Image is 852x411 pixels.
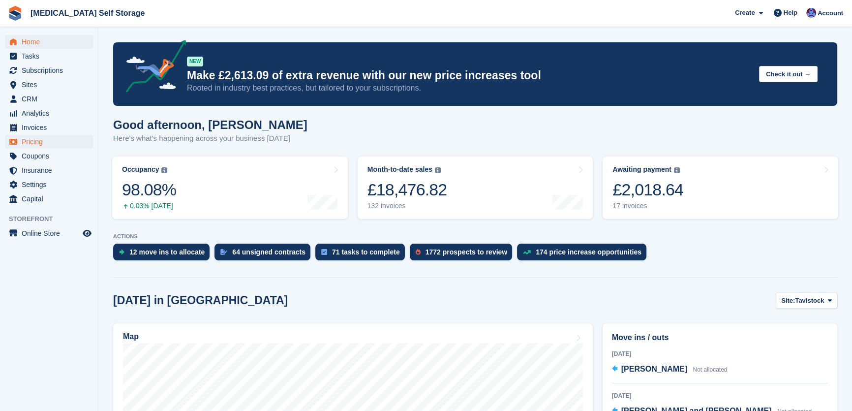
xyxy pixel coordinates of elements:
a: menu [5,226,93,240]
button: Site: Tavistock [776,292,837,309]
a: menu [5,63,93,77]
span: Tasks [22,49,81,63]
span: Storefront [9,214,98,224]
div: 64 unsigned contracts [232,248,305,256]
a: 12 move ins to allocate [113,244,214,265]
span: Tavistock [795,296,824,306]
a: Month-to-date sales £18,476.82 132 invoices [358,157,593,219]
h2: [DATE] in [GEOGRAPHIC_DATA] [113,294,288,307]
div: NEW [187,57,203,66]
a: menu [5,49,93,63]
img: price_increase_opportunities-93ffe204e8149a01c8c9dc8f82e8f89637d9d84a8eef4429ea346261dce0b2c0.svg [523,250,531,254]
h2: Map [123,332,139,341]
a: menu [5,163,93,177]
span: Account [818,8,843,18]
div: 17 invoices [612,202,683,210]
a: 71 tasks to complete [315,244,410,265]
a: Occupancy 98.08% 0.03% [DATE] [112,157,348,219]
p: Here's what's happening across your business [DATE] [113,133,307,144]
div: [DATE] [612,391,828,400]
p: Make £2,613.09 of extra revenue with our new price increases tool [187,68,751,83]
div: 0.03% [DATE] [122,202,176,210]
img: price-adjustments-announcement-icon-8257ccfd72463d97f412b2fc003d46551f7dbcb40ab6d574587a9cd5c0d94... [118,40,186,96]
span: [PERSON_NAME] [621,365,687,373]
a: [MEDICAL_DATA] Self Storage [27,5,149,21]
img: icon-info-grey-7440780725fd019a000dd9b08b2336e03edf1995a4989e88bcd33f0948082b44.svg [674,167,680,173]
span: Help [784,8,797,18]
img: stora-icon-8386f47178a22dfd0bd8f6a31ec36ba5ce8667c1dd55bd0f319d3a0aa187defe.svg [8,6,23,21]
a: Awaiting payment £2,018.64 17 invoices [603,157,838,219]
div: 132 invoices [367,202,447,210]
span: Not allocated [693,366,727,373]
span: Invoices [22,121,81,134]
span: Subscriptions [22,63,81,77]
button: Check it out → [759,66,818,82]
img: icon-info-grey-7440780725fd019a000dd9b08b2336e03edf1995a4989e88bcd33f0948082b44.svg [435,167,441,173]
img: prospect-51fa495bee0391a8d652442698ab0144808aea92771e9ea1ae160a38d050c398.svg [416,249,421,255]
a: menu [5,121,93,134]
span: Insurance [22,163,81,177]
a: menu [5,92,93,106]
img: task-75834270c22a3079a89374b754ae025e5fb1db73e45f91037f5363f120a921f8.svg [321,249,327,255]
div: 71 tasks to complete [332,248,400,256]
a: menu [5,178,93,191]
div: 98.08% [122,180,176,200]
p: ACTIONS [113,233,837,240]
span: Online Store [22,226,81,240]
a: menu [5,106,93,120]
a: menu [5,149,93,163]
a: menu [5,192,93,206]
p: Rooted in industry best practices, but tailored to your subscriptions. [187,83,751,94]
div: £2,018.64 [612,180,683,200]
a: menu [5,135,93,149]
span: Pricing [22,135,81,149]
a: 174 price increase opportunities [517,244,651,265]
span: Coupons [22,149,81,163]
a: menu [5,35,93,49]
div: Occupancy [122,165,159,174]
div: 174 price increase opportunities [536,248,641,256]
h2: Move ins / outs [612,332,828,344]
h1: Good afternoon, [PERSON_NAME] [113,118,307,131]
span: Sites [22,78,81,92]
img: icon-info-grey-7440780725fd019a000dd9b08b2336e03edf1995a4989e88bcd33f0948082b44.svg [161,167,167,173]
div: Month-to-date sales [367,165,432,174]
div: 1772 prospects to review [426,248,508,256]
img: move_ins_to_allocate_icon-fdf77a2bb77ea45bf5b3d319d69a93e2d87916cf1d5bf7949dd705db3b84f3ca.svg [119,249,124,255]
img: contract_signature_icon-13c848040528278c33f63329250d36e43548de30e8caae1d1a13099fd9432cc5.svg [220,249,227,255]
span: Capital [22,192,81,206]
a: menu [5,78,93,92]
span: Settings [22,178,81,191]
div: Awaiting payment [612,165,671,174]
span: Site: [781,296,795,306]
a: 1772 prospects to review [410,244,517,265]
img: Helen Walker [806,8,816,18]
div: [DATE] [612,349,828,358]
a: [PERSON_NAME] Not allocated [612,363,728,376]
div: £18,476.82 [367,180,447,200]
span: Create [735,8,755,18]
a: Preview store [81,227,93,239]
span: Analytics [22,106,81,120]
div: 12 move ins to allocate [129,248,205,256]
span: CRM [22,92,81,106]
span: Home [22,35,81,49]
a: 64 unsigned contracts [214,244,315,265]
